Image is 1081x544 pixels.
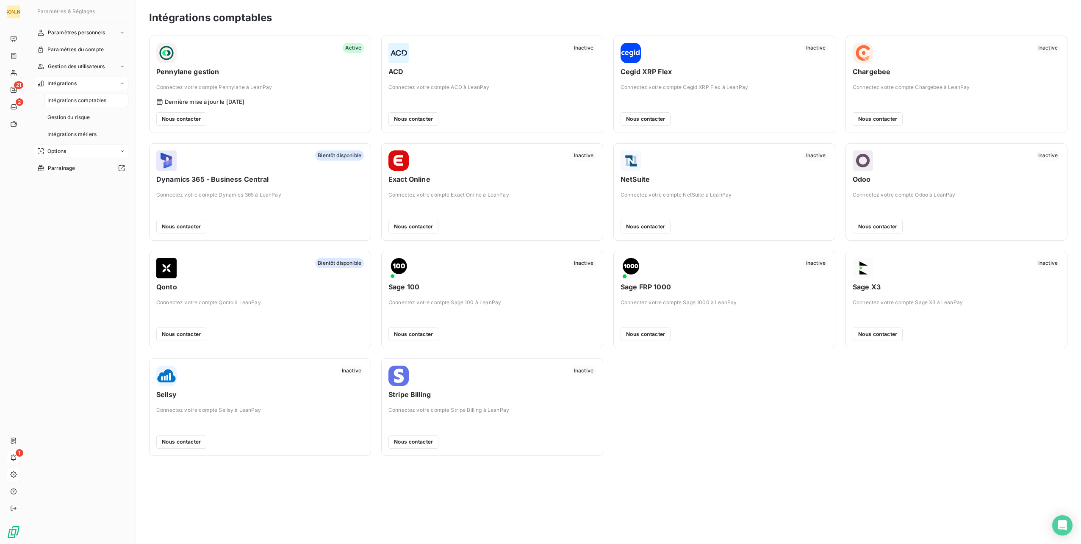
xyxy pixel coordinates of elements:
span: Inactive [571,150,596,161]
span: Connectez votre compte Sage 100 à LeanPay [388,299,596,306]
span: Inactive [804,258,828,268]
span: 2 [16,98,23,106]
span: Connectez votre compte NetSuite à LeanPay [621,191,828,199]
div: Open Intercom Messenger [1052,515,1073,536]
span: Paramètres & Réglages [37,8,95,14]
img: Odoo logo [853,150,873,171]
button: Nous contacter [388,328,438,341]
img: Stripe Billing logo [388,366,409,386]
button: Nous contacter [853,112,903,126]
span: Connectez votre compte Sage 1000 à LeanPay [621,299,828,306]
span: Chargebee [853,67,1060,77]
span: Intégrations comptables [47,97,106,104]
span: Active [343,43,364,53]
button: Nous contacter [156,328,206,341]
img: Exact Online logo [388,150,409,171]
span: Connectez votre compte ACD à LeanPay [388,83,596,91]
span: Parrainage [48,164,75,172]
button: Nous contacter [853,220,903,233]
span: Inactive [1036,43,1060,53]
span: Options [47,147,66,155]
button: Nous contacter [156,435,206,449]
span: Inactive [571,366,596,376]
span: Gestion des utilisateurs [48,63,105,70]
img: Sellsy logo [156,366,177,386]
span: Intégrations [47,80,77,87]
span: 21 [14,81,23,89]
span: Dynamics 365 - Business Central [156,174,364,184]
span: Inactive [804,150,828,161]
span: Inactive [571,258,596,268]
img: Cegid XRP Flex logo [621,43,641,63]
span: Bientôt disponible [315,258,364,268]
span: Dernière mise à jour le [DATE] [165,98,245,105]
span: Inactive [1036,150,1060,161]
span: Inactive [339,366,364,376]
img: Qonto logo [156,258,177,278]
button: Nous contacter [388,112,438,126]
button: Nous contacter [621,112,671,126]
span: Connectez votre compte Sage X3 à LeanPay [853,299,1060,306]
span: Paramètres personnels [48,29,105,36]
img: Logo LeanPay [7,525,20,539]
span: Intégrations métiers [47,130,97,138]
span: Cegid XRP Flex [621,67,828,77]
span: Connectez votre compte Sellsy à LeanPay [156,406,364,414]
span: Inactive [1036,258,1060,268]
button: Nous contacter [156,112,206,126]
button: Nous contacter [156,220,206,233]
span: Connectez votre compte Chargebee à LeanPay [853,83,1060,91]
span: Bientôt disponible [315,150,364,161]
a: Gestion du risque [44,111,128,124]
span: Sellsy [156,389,364,400]
a: Intégrations comptables [44,94,128,107]
span: Stripe Billing [388,389,596,400]
span: Sage 100 [388,282,596,292]
span: Exact Online [388,174,596,184]
span: NetSuite [621,174,828,184]
button: Nous contacter [853,328,903,341]
span: Odoo [853,174,1060,184]
span: Inactive [804,43,828,53]
span: Connectez votre compte Cegid XRP Flex à LeanPay [621,83,828,91]
span: Gestion du risque [47,114,90,121]
a: Parrainage [34,161,128,175]
img: Sage 100 logo [388,258,409,278]
img: Chargebee logo [853,43,873,63]
span: Inactive [571,43,596,53]
span: Connectez votre compte Exact Online à LeanPay [388,191,596,199]
span: Connectez votre compte Pennylane à LeanPay [156,83,364,91]
h3: Intégrations comptables [149,10,272,25]
button: Nous contacter [621,328,671,341]
div: [PERSON_NAME] [7,5,20,19]
a: Intégrations métiers [44,128,128,141]
span: ACD [388,67,596,77]
span: 1 [16,449,23,457]
span: Paramètres du compte [47,46,104,53]
span: Connectez votre compte Odoo à LeanPay [853,191,1060,199]
img: Dynamics 365 - Business Central logo [156,150,177,171]
span: Pennylane gestion [156,67,364,77]
a: Paramètres du compte [34,43,128,56]
span: Connectez votre compte Stripe Billing à LeanPay [388,406,596,414]
span: Connectez votre compte Dynamics 365 à LeanPay [156,191,364,199]
button: Nous contacter [621,220,671,233]
button: Nous contacter [388,220,438,233]
img: Sage X3 logo [853,258,873,278]
span: Connectez votre compte Qonto à LeanPay [156,299,364,306]
img: NetSuite logo [621,150,641,171]
img: Sage FRP 1000 logo [621,258,641,278]
button: Nous contacter [388,435,438,449]
span: Qonto [156,282,364,292]
img: Pennylane gestion logo [156,43,177,63]
img: ACD logo [388,43,409,63]
span: Sage X3 [853,282,1060,292]
span: Sage FRP 1000 [621,282,828,292]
